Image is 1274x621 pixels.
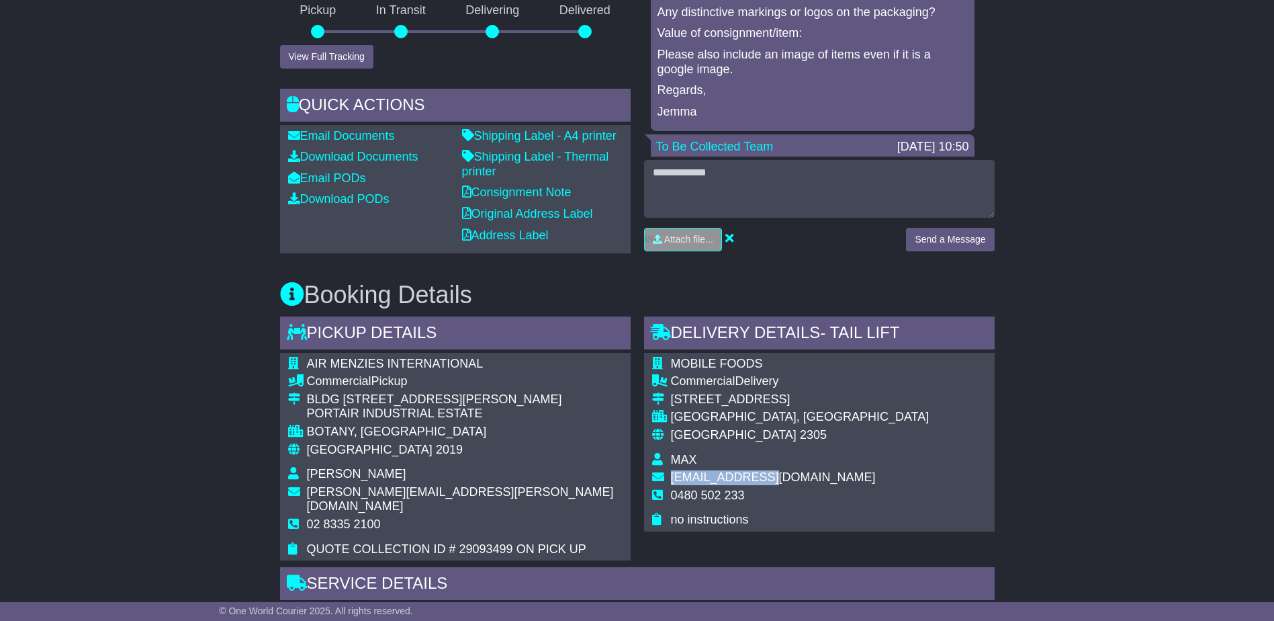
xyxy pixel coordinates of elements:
[356,3,446,18] p: In Transit
[657,83,968,98] p: Regards,
[307,517,381,531] span: 02 8335 2100
[671,428,797,442] span: [GEOGRAPHIC_DATA]
[280,45,373,69] button: View Full Tracking
[671,453,697,466] span: MAX
[671,410,929,425] div: [GEOGRAPHIC_DATA], [GEOGRAPHIC_DATA]
[462,207,593,220] a: Original Address Label
[657,5,968,20] p: Any distinctive markings or logos on the packaging?
[307,485,614,513] span: [PERSON_NAME][EMAIL_ADDRESS][PERSON_NAME][DOMAIN_NAME]
[462,150,609,178] a: Shipping Label - Thermal printer
[671,357,763,370] span: MOBILE FOODS
[436,443,463,456] span: 2019
[288,171,366,185] a: Email PODs
[462,185,572,199] a: Consignment Note
[897,140,969,155] div: [DATE] 10:50
[288,192,390,206] a: Download PODs
[307,392,623,407] div: BLDG [STREET_ADDRESS][PERSON_NAME]
[288,129,395,142] a: Email Documents
[280,317,631,353] div: Pickup Details
[307,425,623,440] div: BOTANY, [GEOGRAPHIC_DATA]
[644,317,995,353] div: Delivery Details
[462,229,549,242] a: Address Label
[671,374,929,389] div: Delivery
[307,357,484,370] span: AIR MENZIES INTERNATIONAL
[280,3,357,18] p: Pickup
[800,428,827,442] span: 2305
[657,26,968,41] p: Value of consignment/item:
[288,150,418,163] a: Download Documents
[307,542,586,556] span: QUOTE COLLECTION ID # 29093499 ON PICK UP
[307,374,623,389] div: Pickup
[539,3,631,18] p: Delivered
[906,228,994,251] button: Send a Message
[657,156,968,171] p: Hi [PERSON_NAME],
[307,443,433,456] span: [GEOGRAPHIC_DATA]
[671,374,735,388] span: Commercial
[671,489,745,502] span: 0480 502 233
[280,89,631,125] div: Quick Actions
[671,513,749,526] span: no instructions
[462,129,617,142] a: Shipping Label - A4 printer
[307,374,371,388] span: Commercial
[671,470,876,484] span: [EMAIL_ADDRESS][DOMAIN_NAME]
[307,467,406,481] span: [PERSON_NAME]
[820,323,899,341] span: - Tail Lift
[446,3,540,18] p: Delivering
[219,606,413,616] span: © One World Courier 2025. All rights reserved.
[307,407,623,421] div: PORTAIR INDUSTRIAL ESTATE
[657,105,968,120] p: Jemma
[280,282,995,308] h3: Booking Details
[671,392,929,407] div: [STREET_ADDRESS]
[657,48,968,77] p: Please also include an image of items even if it is a google image.
[280,567,995,604] div: Service Details
[656,140,774,153] a: To Be Collected Team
